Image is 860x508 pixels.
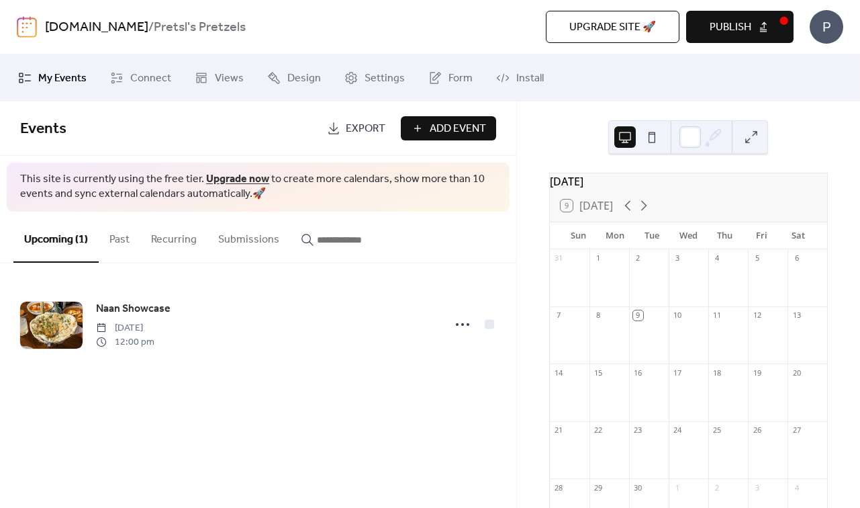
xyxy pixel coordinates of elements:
[140,212,207,261] button: Recurring
[673,310,683,321] div: 10
[673,368,683,378] div: 17
[154,15,246,40] b: Pretsl's Pretzels
[712,425,722,435] div: 25
[45,15,148,40] a: [DOMAIN_NAME]
[96,335,154,349] span: 12:00 pm
[206,169,269,189] a: Upgrade now
[752,425,762,435] div: 26
[712,368,722,378] div: 18
[743,222,779,249] div: Fri
[554,368,564,378] div: 14
[257,60,331,96] a: Design
[569,19,656,36] span: Upgrade site 🚀
[96,321,154,335] span: [DATE]
[448,71,473,87] span: Form
[633,310,643,321] div: 9
[673,253,683,263] div: 3
[712,310,722,321] div: 11
[593,425,604,435] div: 22
[546,11,679,43] button: Upgrade site 🚀
[99,212,140,261] button: Past
[752,482,762,493] div: 3
[633,368,643,378] div: 16
[712,253,722,263] div: 4
[13,212,99,263] button: Upcoming (1)
[593,482,604,493] div: 29
[516,71,544,87] span: Install
[792,310,802,321] div: 13
[430,121,486,137] span: Add Event
[710,19,751,36] span: Publish
[554,425,564,435] div: 21
[8,60,97,96] a: My Events
[215,71,244,87] span: Views
[712,482,722,493] div: 2
[752,310,762,321] div: 12
[346,121,385,137] span: Export
[554,310,564,321] div: 7
[100,60,181,96] a: Connect
[287,71,321,87] span: Design
[633,253,643,263] div: 2
[633,482,643,493] div: 30
[20,114,66,144] span: Events
[365,71,405,87] span: Settings
[752,253,762,263] div: 5
[20,172,496,202] span: This site is currently using the free tier. to create more calendars, show more than 10 events an...
[401,116,496,140] button: Add Event
[810,10,843,44] div: P
[633,425,643,435] div: 23
[597,222,633,249] div: Mon
[707,222,743,249] div: Thu
[418,60,483,96] a: Form
[554,482,564,493] div: 28
[752,368,762,378] div: 19
[148,15,154,40] b: /
[792,425,802,435] div: 27
[317,116,395,140] a: Export
[792,253,802,263] div: 6
[486,60,554,96] a: Install
[673,482,683,493] div: 1
[670,222,706,249] div: Wed
[673,425,683,435] div: 24
[593,368,604,378] div: 15
[792,482,802,493] div: 4
[792,368,802,378] div: 20
[780,222,816,249] div: Sat
[561,222,597,249] div: Sun
[334,60,415,96] a: Settings
[185,60,254,96] a: Views
[96,300,171,318] a: Naan Showcase
[130,71,171,87] span: Connect
[17,16,37,38] img: logo
[38,71,87,87] span: My Events
[634,222,670,249] div: Tue
[554,253,564,263] div: 31
[207,212,290,261] button: Submissions
[593,310,604,321] div: 8
[96,301,171,317] span: Naan Showcase
[550,173,827,189] div: [DATE]
[593,253,604,263] div: 1
[686,11,794,43] button: Publish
